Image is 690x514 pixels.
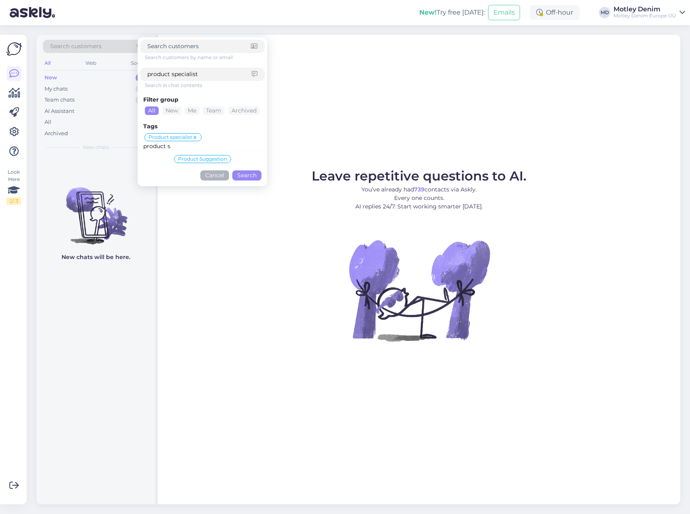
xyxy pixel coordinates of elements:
[136,74,147,82] div: 0
[6,198,21,205] div: 2 / 3
[147,70,252,79] input: Search chats
[84,58,98,68] div: Web
[145,106,159,115] div: All
[45,130,68,138] div: Archived
[599,7,610,18] div: MD
[143,142,261,151] input: Filter by tags
[136,85,147,93] div: 0
[312,185,527,211] p: You’ve already had contacts via Askly. Every one counts. AI replies 24/7. Start working smarter [...
[414,186,425,193] b: 739
[62,253,130,261] p: New chats will be here.
[36,173,155,246] img: No chats
[129,58,149,68] div: Socials
[614,6,676,13] div: Motley Denim
[45,118,51,126] div: All
[614,13,676,19] div: Motley Denim Europe OÜ
[83,144,109,151] span: New chats
[136,96,147,104] div: 0
[488,5,520,20] button: Emails
[45,107,74,115] div: AI Assistant
[45,96,74,104] div: Team chats
[143,122,261,131] div: Tags
[50,42,102,51] span: Search customers
[149,135,192,140] span: Product specialist
[312,168,527,184] span: Leave repetitive questions to AI.
[43,58,52,68] div: All
[346,217,492,363] img: No Chat active
[614,6,685,19] a: Motley DenimMotley Denim Europe OÜ
[530,5,580,20] div: Off-hour
[6,168,21,205] div: Look Here
[143,96,261,104] div: Filter group
[45,85,68,93] div: My chats
[419,8,437,16] b: New!
[6,41,22,57] img: Askly Logo
[145,82,265,89] div: Search in chat contents
[145,54,265,61] div: Search customers by name or email
[147,42,251,51] input: Search customers
[45,74,57,82] div: New
[419,8,485,17] div: Try free [DATE]:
